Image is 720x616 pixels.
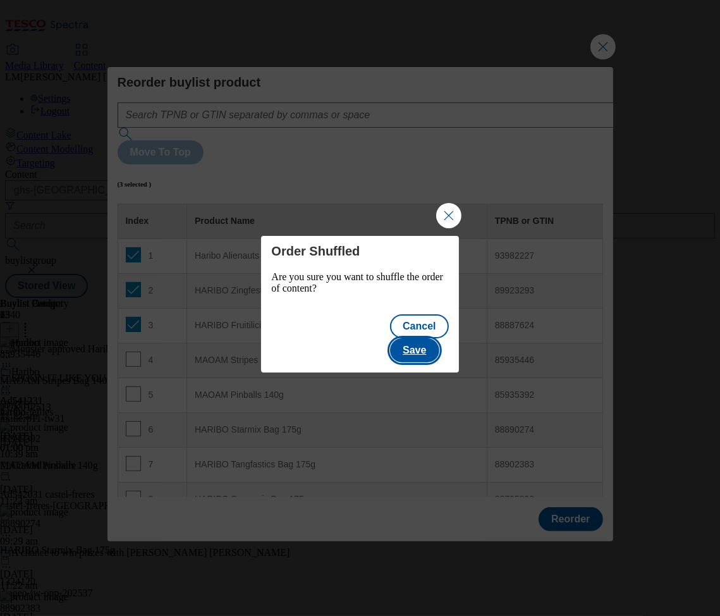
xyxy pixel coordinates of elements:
[390,314,448,338] button: Cancel
[390,338,439,362] button: Save
[261,236,458,373] div: Modal
[271,271,448,294] p: Are you sure you want to shuffle the order of content?
[436,203,461,228] button: Close Modal
[271,243,448,259] h4: Order Shuffled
